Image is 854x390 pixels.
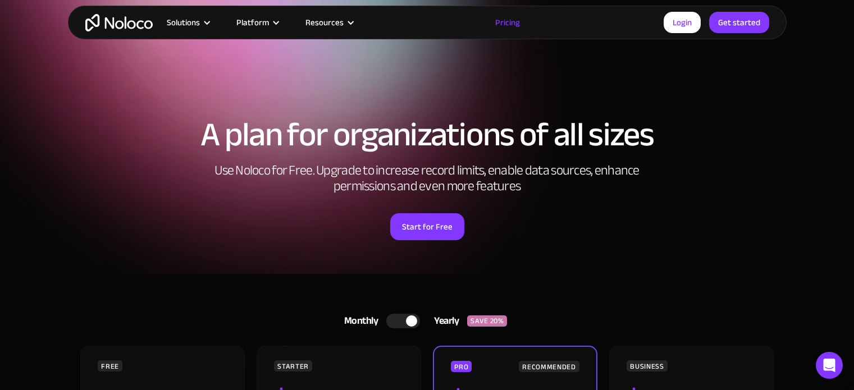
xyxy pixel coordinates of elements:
[420,313,467,329] div: Yearly
[627,360,667,371] div: BUSINESS
[203,163,652,194] h2: Use Noloco for Free. Upgrade to increase record limits, enable data sources, enhance permissions ...
[451,361,472,372] div: PRO
[167,15,200,30] div: Solutions
[291,15,366,30] div: Resources
[153,15,222,30] div: Solutions
[709,12,769,33] a: Get started
[98,360,122,371] div: FREE
[467,315,507,327] div: SAVE 20%
[390,213,464,240] a: Start for Free
[222,15,291,30] div: Platform
[330,313,387,329] div: Monthly
[305,15,344,30] div: Resources
[85,14,153,31] a: home
[274,360,312,371] div: STARTER
[519,361,579,372] div: RECOMMENDED
[481,15,534,30] a: Pricing
[664,12,701,33] a: Login
[236,15,269,30] div: Platform
[816,352,843,379] div: Open Intercom Messenger
[79,118,775,152] h1: A plan for organizations of all sizes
